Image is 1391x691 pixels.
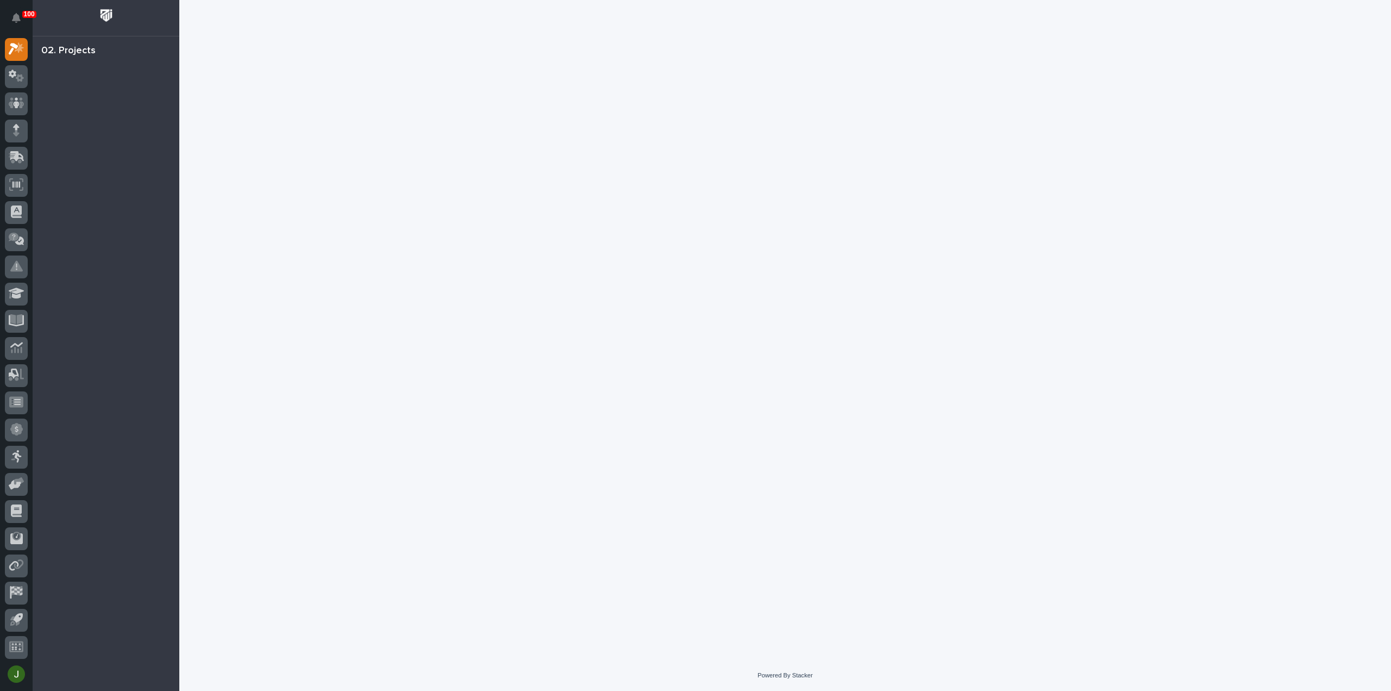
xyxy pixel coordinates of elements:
button: Notifications [5,7,28,29]
div: Notifications100 [14,13,28,30]
img: Workspace Logo [96,5,116,26]
button: users-avatar [5,663,28,686]
a: Powered By Stacker [757,672,812,678]
div: 02. Projects [41,45,96,57]
p: 100 [24,10,35,18]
